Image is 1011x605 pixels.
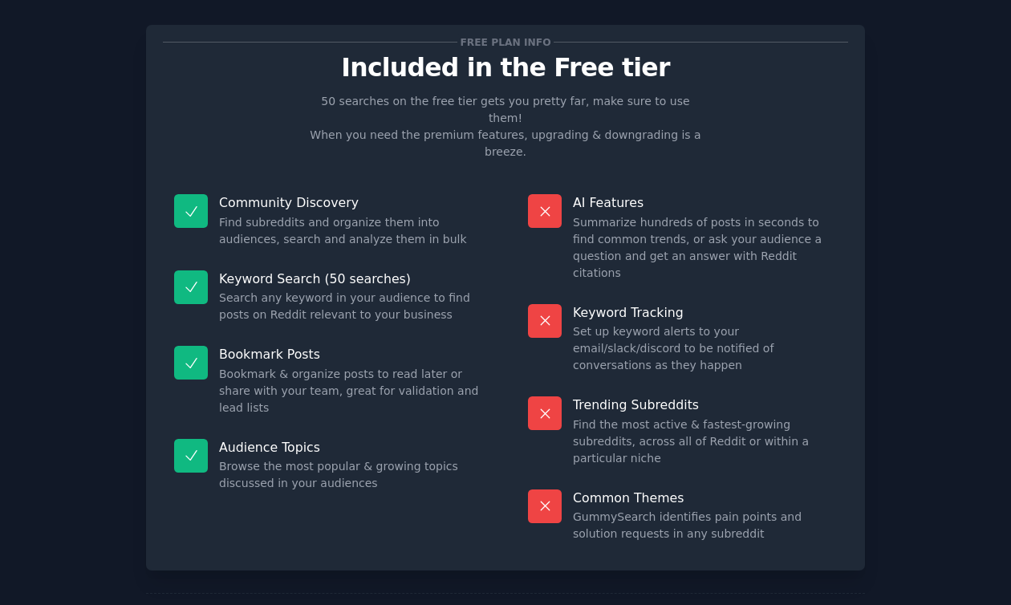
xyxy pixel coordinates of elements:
[573,396,837,413] p: Trending Subreddits
[573,509,837,542] dd: GummySearch identifies pain points and solution requests in any subreddit
[573,416,837,467] dd: Find the most active & fastest-growing subreddits, across all of Reddit or within a particular niche
[303,93,708,160] p: 50 searches on the free tier gets you pretty far, make sure to use them! When you need the premiu...
[219,439,483,456] p: Audience Topics
[573,194,837,211] p: AI Features
[219,366,483,416] dd: Bookmark & organize posts to read later or share with your team, great for validation and lead lists
[163,54,848,82] p: Included in the Free tier
[219,214,483,248] dd: Find subreddits and organize them into audiences, search and analyze them in bulk
[573,489,837,506] p: Common Themes
[219,458,483,492] dd: Browse the most popular & growing topics discussed in your audiences
[219,194,483,211] p: Community Discovery
[219,290,483,323] dd: Search any keyword in your audience to find posts on Reddit relevant to your business
[573,304,837,321] p: Keyword Tracking
[219,270,483,287] p: Keyword Search (50 searches)
[219,346,483,363] p: Bookmark Posts
[573,323,837,374] dd: Set up keyword alerts to your email/slack/discord to be notified of conversations as they happen
[573,214,837,282] dd: Summarize hundreds of posts in seconds to find common trends, or ask your audience a question and...
[457,34,554,51] span: Free plan info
